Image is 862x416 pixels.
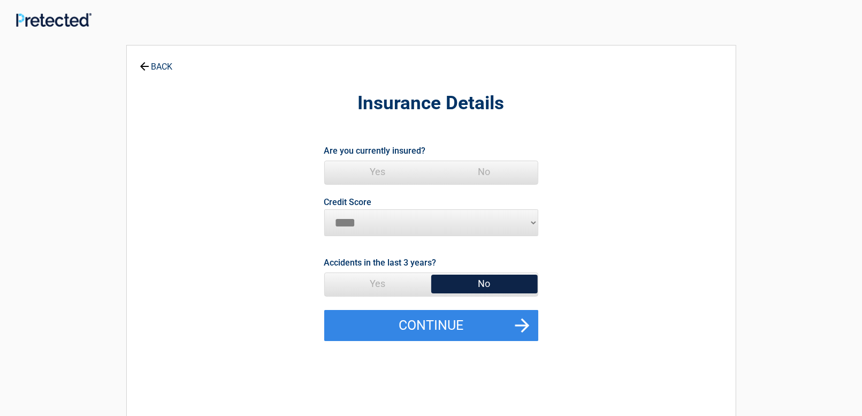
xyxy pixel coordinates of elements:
[186,91,677,116] h2: Insurance Details
[325,161,431,183] span: Yes
[325,273,431,294] span: Yes
[324,255,437,270] label: Accidents in the last 3 years?
[324,198,372,207] label: Credit Score
[16,13,91,27] img: Main Logo
[431,273,538,294] span: No
[138,52,175,71] a: BACK
[431,161,538,183] span: No
[324,310,538,341] button: Continue
[324,143,426,158] label: Are you currently insured?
